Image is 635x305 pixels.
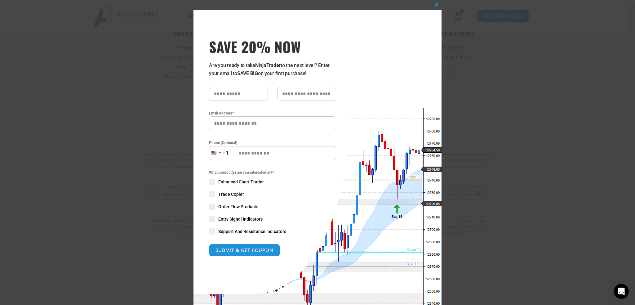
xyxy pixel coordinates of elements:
[209,228,336,235] label: Support And Resistance Indicators
[209,179,336,185] label: Enhanced Chart Trader
[237,70,258,76] strong: SAVE BIG
[218,204,258,210] span: Order Flow Products
[218,228,286,235] span: Support And Resistance Indicators
[209,110,336,116] label: Email Address
[218,216,263,222] span: Entry Signal Indicators
[209,146,229,160] button: Selected country
[209,169,336,176] span: What product(s) are you interested in?
[255,62,281,68] strong: NinjaTrader
[209,244,280,257] button: SUBMIT & GET COUPON
[209,140,336,146] label: Phone (Optional)
[218,191,244,197] span: Trade Copier
[209,204,336,210] label: Order Flow Products
[218,179,264,185] span: Enhanced Chart Trader
[209,61,336,78] p: Are you ready to take to the next level? Enter your email to on your first purchase!
[614,284,629,299] div: Open Intercom Messenger
[209,38,336,55] span: SAVE 20% NOW
[209,216,336,222] label: Entry Signal Indicators
[223,149,229,157] div: +1
[209,191,336,197] label: Trade Copier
